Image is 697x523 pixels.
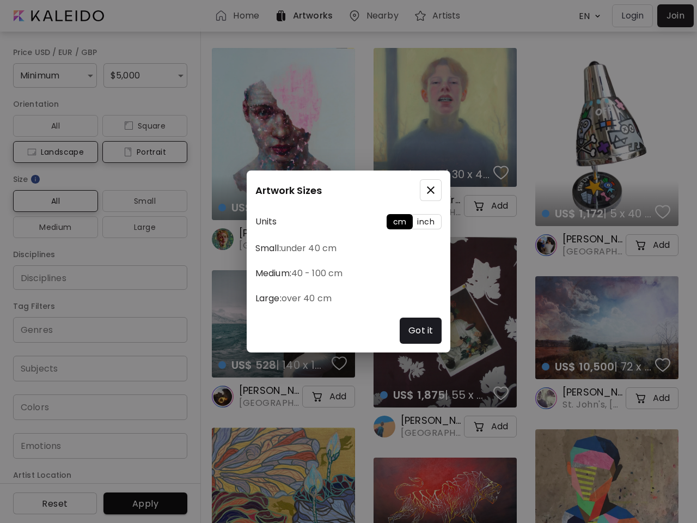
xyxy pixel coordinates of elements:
button: Got it [400,318,442,344]
h6: Units [255,216,277,228]
h5: Artwork Sizes [255,183,322,198]
h6: Got it [408,324,433,337]
button: cm [387,214,413,229]
span: 40 - 100 cm [291,267,343,279]
span: inch [417,216,435,227]
button: inch [410,214,442,229]
h6: Medium: [255,267,442,279]
h6: Large: [255,293,442,305]
span: over 40 cm [282,292,332,305]
h6: Small: [255,242,442,254]
span: cm [393,216,407,227]
span: under 40 cm [281,242,337,254]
